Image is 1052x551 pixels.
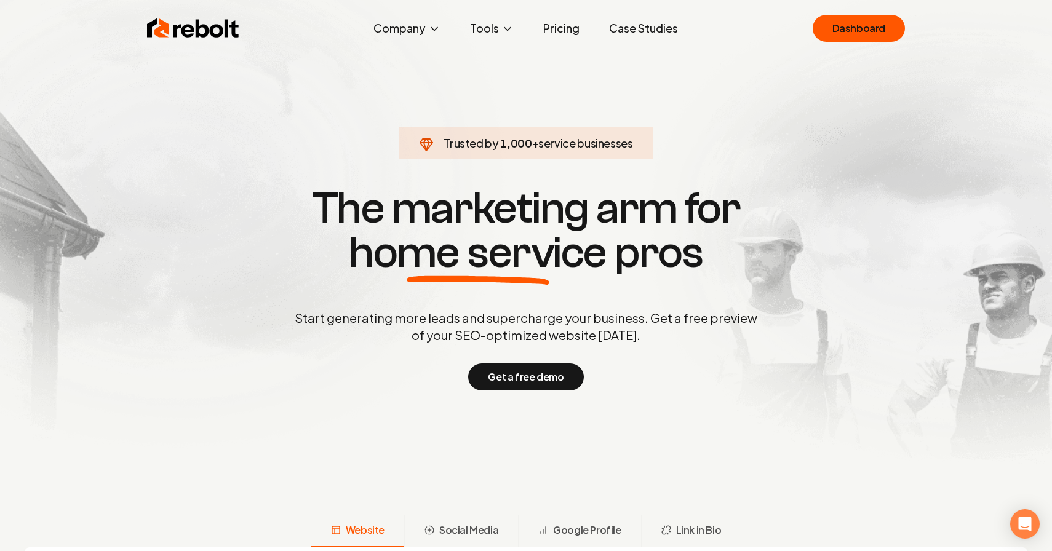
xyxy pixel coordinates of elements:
h1: The marketing arm for pros [231,186,821,275]
p: Start generating more leads and supercharge your business. Get a free preview of your SEO-optimiz... [292,309,760,344]
button: Company [364,16,450,41]
span: 1,000 [500,135,532,152]
div: Open Intercom Messenger [1010,509,1040,539]
a: Case Studies [599,16,688,41]
a: Dashboard [813,15,905,42]
span: Google Profile [553,523,621,537]
button: Website [311,515,404,547]
span: + [532,136,539,150]
a: Pricing [533,16,589,41]
button: Tools [460,16,524,41]
button: Get a free demo [468,363,583,390]
img: Rebolt Logo [147,16,239,41]
span: Trusted by [444,136,498,150]
span: Social Media [439,523,498,537]
button: Link in Bio [641,515,741,547]
span: home service [349,231,607,275]
span: service businesses [538,136,633,150]
span: Link in Bio [676,523,722,537]
span: Website [346,523,385,537]
button: Social Media [404,515,518,547]
button: Google Profile [518,515,640,547]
